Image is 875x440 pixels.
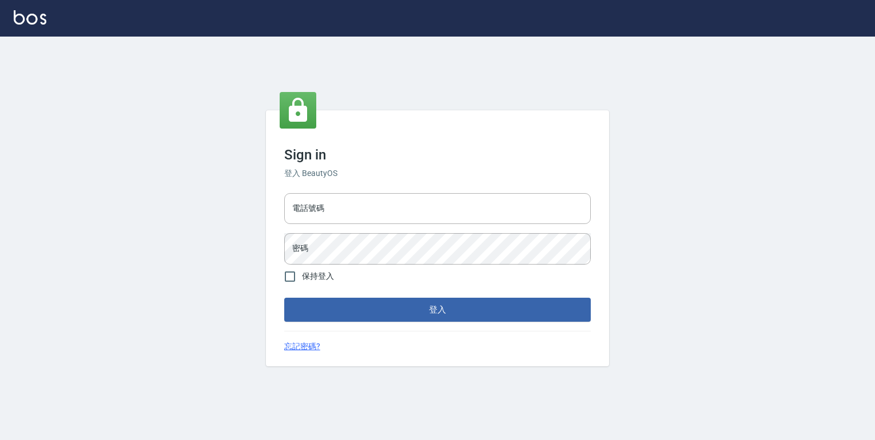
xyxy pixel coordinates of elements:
[284,341,320,353] a: 忘記密碼?
[14,10,46,25] img: Logo
[284,167,591,179] h6: 登入 BeautyOS
[302,270,334,282] span: 保持登入
[284,298,591,322] button: 登入
[284,147,591,163] h3: Sign in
